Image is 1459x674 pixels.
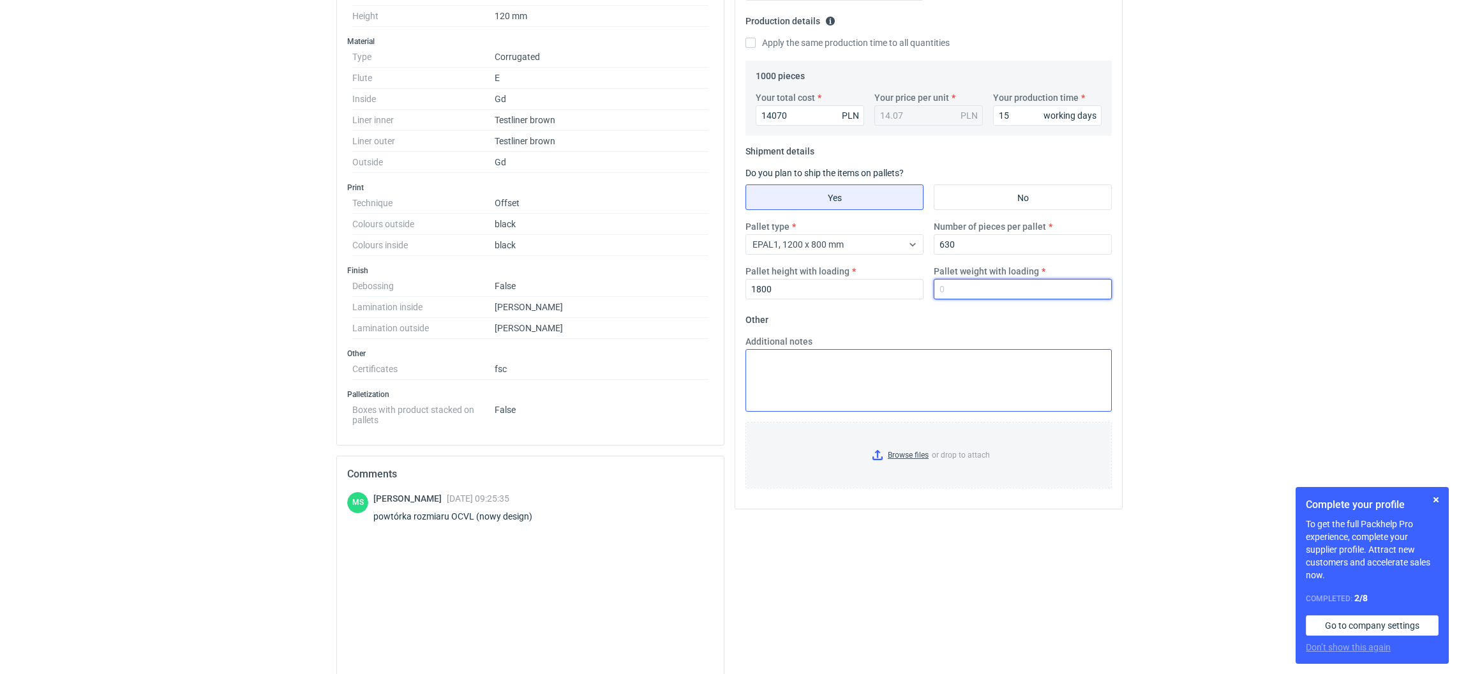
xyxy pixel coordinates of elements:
h3: Print [347,183,714,193]
input: 0 [756,105,864,126]
strong: 2 / 8 [1354,593,1368,603]
dt: Technique [352,193,495,214]
input: 0 [934,279,1112,299]
dd: Gd [495,89,708,110]
dd: False [495,276,708,297]
dd: [PERSON_NAME] [495,297,708,318]
label: No [934,184,1112,210]
legend: 1000 pieces [756,66,805,81]
dd: [PERSON_NAME] [495,318,708,339]
dd: E [495,68,708,89]
input: 0 [745,279,924,299]
h3: Palletization [347,389,714,400]
div: PLN [842,109,859,122]
label: Your production time [993,91,1079,104]
dt: Debossing [352,276,495,297]
label: Your price per unit [874,91,949,104]
label: Do you plan to ship the items on pallets? [745,168,904,178]
h1: Complete your profile [1306,497,1439,513]
dt: Flute [352,68,495,89]
label: Yes [745,184,924,210]
dd: False [495,400,708,425]
dt: Liner inner [352,110,495,131]
dt: Outside [352,152,495,173]
label: or drop to attach [746,423,1111,488]
legend: Other [745,310,768,325]
dt: Certificates [352,359,495,380]
div: Completed: [1306,592,1439,605]
dd: 120 mm [495,6,708,27]
p: To get the full Packhelp Pro experience, complete your supplier profile. Attract new customers an... [1306,518,1439,581]
dt: Height [352,6,495,27]
dd: Gd [495,152,708,173]
label: Additional notes [745,335,812,348]
span: EPAL1, 1200 x 800 mm [752,239,844,250]
h3: Other [347,348,714,359]
button: Don’t show this again [1306,641,1391,654]
dd: black [495,235,708,256]
label: Pallet type [745,220,789,233]
dd: Offset [495,193,708,214]
button: Skip for now [1428,492,1444,507]
dd: fsc [495,359,708,380]
label: Pallet height with loading [745,265,849,278]
dd: Testliner brown [495,131,708,152]
dt: Lamination inside [352,297,495,318]
dt: Colours outside [352,214,495,235]
span: [DATE] 09:25:35 [447,493,509,504]
div: working days [1044,109,1096,122]
h3: Finish [347,266,714,276]
label: Your total cost [756,91,815,104]
h2: Comments [347,467,714,482]
dt: Inside [352,89,495,110]
div: powtórka rozmiaru OCVL (nowy design) [373,510,548,523]
dt: Colours inside [352,235,495,256]
label: Number of pieces per pallet [934,220,1046,233]
figcaption: MS [347,492,368,513]
legend: Production details [745,11,835,26]
dd: black [495,214,708,235]
a: Go to company settings [1306,615,1439,636]
legend: Shipment details [745,141,814,156]
dt: Liner outer [352,131,495,152]
dt: Boxes with product stacked on pallets [352,400,495,425]
input: 0 [934,234,1112,255]
label: Apply the same production time to all quantities [745,36,950,49]
label: Pallet weight with loading [934,265,1039,278]
span: [PERSON_NAME] [373,493,447,504]
div: Maciej Sikora [347,492,368,513]
dd: Corrugated [495,47,708,68]
dt: Type [352,47,495,68]
dt: Lamination outside [352,318,495,339]
h3: Material [347,36,714,47]
input: 0 [993,105,1102,126]
dd: Testliner brown [495,110,708,131]
div: PLN [961,109,978,122]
